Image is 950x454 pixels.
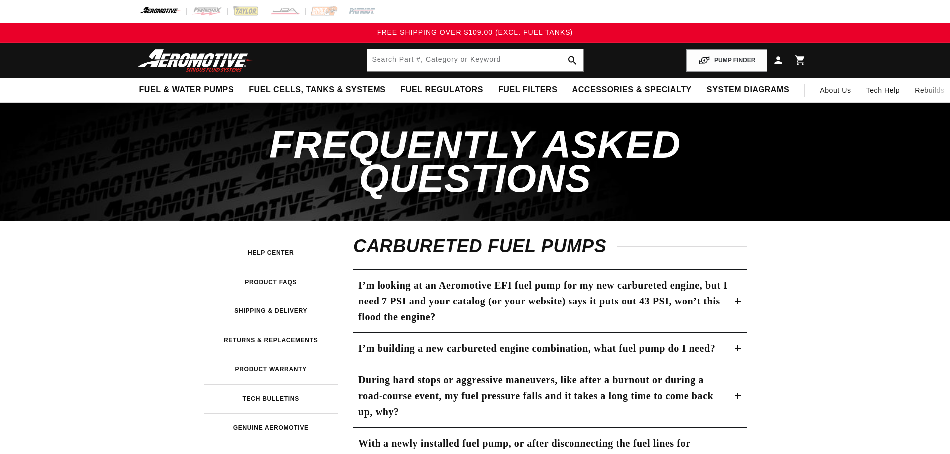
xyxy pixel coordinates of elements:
[204,413,339,443] a: Genuine Aeromotive
[204,268,339,297] a: Product FAQs
[135,49,260,72] img: Aeromotive
[353,364,747,427] summary: During hard stops or aggressive maneuvers, like after a burnout or during a road-course event, my...
[565,78,699,102] summary: Accessories & Specialty
[235,367,307,372] h3: Product Warranty
[358,340,715,356] h3: I’m building a new carbureted engine combination, what fuel pump do I need?
[245,280,297,285] h3: Product FAQs
[204,326,339,355] a: Returns & Replacements
[224,338,318,343] h3: Returns & Replacements
[686,49,767,72] button: PUMP FINDER
[859,78,908,102] summary: Tech Help
[353,236,617,256] span: Carbureted Fuel Pumps
[400,85,483,95] span: Fuel Regulators
[393,78,490,102] summary: Fuel Regulators
[699,78,797,102] summary: System Diagrams
[707,85,789,95] span: System Diagrams
[234,308,307,314] h3: Shipping & Delivery
[572,85,692,95] span: Accessories & Specialty
[243,396,299,402] h3: Tech Bulletins
[132,78,242,102] summary: Fuel & Water Pumps
[204,384,339,414] a: Tech Bulletins
[241,78,393,102] summary: Fuel Cells, Tanks & Systems
[233,425,309,431] h3: Genuine Aeromotive
[248,250,294,256] h3: Help Center
[498,85,558,95] span: Fuel Filters
[139,85,234,95] span: Fuel & Water Pumps
[866,85,900,96] span: Tech Help
[358,277,731,325] h3: I’m looking at an Aeromotive EFI fuel pump for my new carbureted engine, but I need 7 PSI and you...
[377,28,573,36] span: FREE SHIPPING OVER $109.00 (EXCL. FUEL TANKS)
[562,49,583,71] button: search button
[353,270,747,332] summary: I’m looking at an Aeromotive EFI fuel pump for my new carbureted engine, but I need 7 PSI and you...
[812,78,858,102] a: About Us
[367,49,583,71] input: Search by Part Number, Category or Keyword
[204,297,339,326] a: Shipping & Delivery
[249,85,385,95] span: Fuel Cells, Tanks & Systems
[358,372,731,420] h3: During hard stops or aggressive maneuvers, like after a burnout or during a road-course event, my...
[204,355,339,384] a: Product Warranty
[491,78,565,102] summary: Fuel Filters
[915,85,944,96] span: Rebuilds
[269,123,681,200] span: Frequently Asked Questions
[820,86,851,94] span: About Us
[204,238,339,268] a: Help Center
[353,333,747,364] summary: I’m building a new carbureted engine combination, what fuel pump do I need?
